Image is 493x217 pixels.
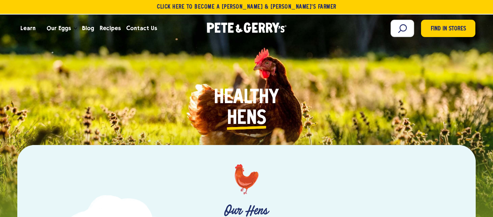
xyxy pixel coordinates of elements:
[47,24,71,33] span: Our Eggs
[431,25,466,34] span: Find in Stores
[38,27,42,30] button: Open the dropdown menu for Learn
[421,20,475,37] a: Find in Stores
[20,24,36,33] span: Learn
[100,24,121,33] span: Recipes
[74,27,77,30] button: Open the dropdown menu for Our Eggs
[257,108,266,129] i: s
[18,19,38,38] a: Learn
[391,20,414,37] input: Search
[82,24,94,33] span: Blog
[126,24,157,33] span: Contact Us
[124,19,160,38] a: Contact Us
[44,19,74,38] a: Our Eggs
[79,19,97,38] a: Blog
[97,19,124,38] a: Recipes
[214,88,279,108] span: Healthy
